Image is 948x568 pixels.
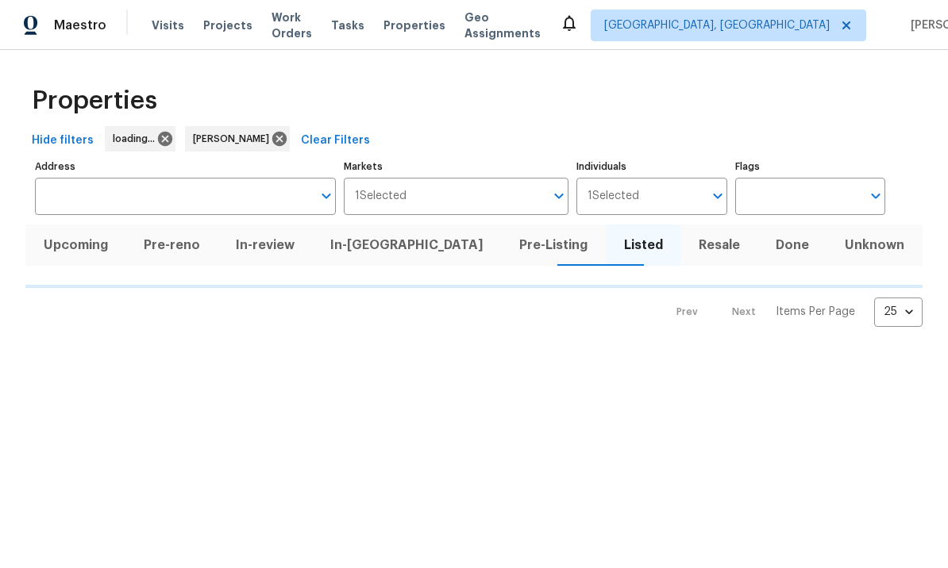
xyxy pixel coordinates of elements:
span: Geo Assignments [464,10,541,41]
span: Pre-Listing [511,234,596,256]
span: Work Orders [272,10,312,41]
label: Individuals [576,162,726,171]
span: Properties [32,93,157,109]
p: Items Per Page [776,304,855,320]
span: Maestro [54,17,106,33]
span: loading... [113,131,161,147]
span: Unknown [837,234,913,256]
span: Hide filters [32,131,94,151]
span: [GEOGRAPHIC_DATA], [GEOGRAPHIC_DATA] [604,17,830,33]
label: Flags [735,162,885,171]
span: Done [768,234,818,256]
span: 1 Selected [355,190,407,203]
button: Open [707,185,729,207]
span: Resale [690,234,748,256]
span: Properties [383,17,445,33]
span: In-review [227,234,303,256]
span: Tasks [331,20,364,31]
span: 1 Selected [588,190,639,203]
span: Visits [152,17,184,33]
span: Clear Filters [301,131,370,151]
span: Upcoming [35,234,116,256]
label: Markets [344,162,569,171]
button: Open [315,185,337,207]
button: Hide filters [25,126,100,155]
span: [PERSON_NAME] [193,131,276,147]
span: Projects [203,17,252,33]
div: loading... [105,126,175,152]
nav: Pagination Navigation [661,297,923,327]
span: Pre-reno [135,234,208,256]
div: [PERSON_NAME] [185,126,290,152]
button: Open [548,185,570,207]
span: In-[GEOGRAPHIC_DATA] [322,234,492,256]
button: Open [865,185,887,207]
button: Clear Filters [295,126,376,155]
div: 25 [874,291,923,332]
label: Address [35,162,336,171]
span: Listed [615,234,671,256]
